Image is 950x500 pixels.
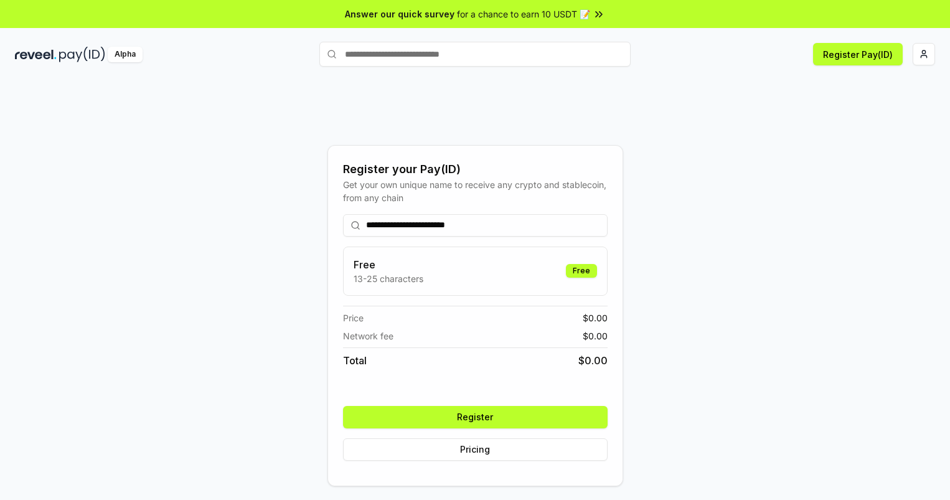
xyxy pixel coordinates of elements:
[457,7,590,21] span: for a chance to earn 10 USDT 📝
[583,329,608,342] span: $ 0.00
[343,353,367,368] span: Total
[813,43,903,65] button: Register Pay(ID)
[343,311,364,324] span: Price
[343,438,608,461] button: Pricing
[343,406,608,428] button: Register
[354,272,423,285] p: 13-25 characters
[566,264,597,278] div: Free
[343,178,608,204] div: Get your own unique name to receive any crypto and stablecoin, from any chain
[354,257,423,272] h3: Free
[108,47,143,62] div: Alpha
[583,311,608,324] span: $ 0.00
[345,7,454,21] span: Answer our quick survey
[15,47,57,62] img: reveel_dark
[59,47,105,62] img: pay_id
[578,353,608,368] span: $ 0.00
[343,161,608,178] div: Register your Pay(ID)
[343,329,393,342] span: Network fee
